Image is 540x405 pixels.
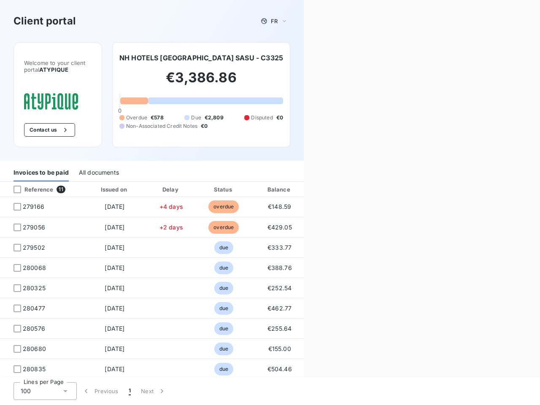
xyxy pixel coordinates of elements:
[124,382,136,400] button: 1
[276,114,283,121] span: €0
[267,365,292,373] span: €504.46
[214,322,233,335] span: due
[23,284,46,292] span: 280325
[105,305,124,312] span: [DATE]
[105,345,124,352] span: [DATE]
[267,325,292,332] span: €255.64
[24,59,92,73] span: Welcome to your client portal
[24,93,78,110] img: Company logo
[23,345,46,353] span: 280680
[86,185,144,194] div: Issued on
[267,284,292,292] span: €252.54
[105,244,124,251] span: [DATE]
[118,107,121,114] span: 0
[77,382,124,400] button: Previous
[7,186,53,193] div: Reference
[147,185,195,194] div: Delay
[23,243,45,252] span: 279502
[23,202,44,211] span: 279166
[205,114,224,121] span: €2,809
[268,203,291,210] span: €148.59
[159,203,183,210] span: +4 days
[105,203,124,210] span: [DATE]
[129,387,131,395] span: 1
[267,244,292,251] span: €333.77
[267,264,292,271] span: €388.76
[191,114,201,121] span: Due
[208,221,239,234] span: overdue
[57,186,65,193] span: 11
[267,224,292,231] span: €429.05
[126,114,147,121] span: Overdue
[23,365,46,373] span: 280835
[105,224,124,231] span: [DATE]
[13,164,69,181] div: Invoices to be paid
[23,223,45,232] span: 279056
[214,241,233,254] span: due
[268,345,291,352] span: €155.00
[126,122,197,130] span: Non-Associated Credit Notes
[39,66,68,73] span: ATYPIQUE
[267,305,292,312] span: €462.77
[105,264,124,271] span: [DATE]
[159,224,183,231] span: +2 days
[214,262,233,274] span: due
[208,200,239,213] span: overdue
[119,69,283,94] h2: €3,386.86
[24,123,75,137] button: Contact us
[13,13,76,29] h3: Client portal
[214,343,233,355] span: due
[214,302,233,315] span: due
[119,53,283,63] h6: NH HOTELS [GEOGRAPHIC_DATA] SASU - C3325
[23,324,45,333] span: 280576
[214,363,233,375] span: due
[151,114,164,121] span: €578
[199,185,249,194] div: Status
[79,164,119,181] div: All documents
[105,325,124,332] span: [DATE]
[271,18,278,24] span: FR
[252,185,307,194] div: Balance
[105,365,124,373] span: [DATE]
[23,304,45,313] span: 280477
[214,282,233,294] span: due
[105,284,124,292] span: [DATE]
[21,387,31,395] span: 100
[136,382,171,400] button: Next
[251,114,273,121] span: Disputed
[23,264,46,272] span: 280068
[201,122,208,130] span: €0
